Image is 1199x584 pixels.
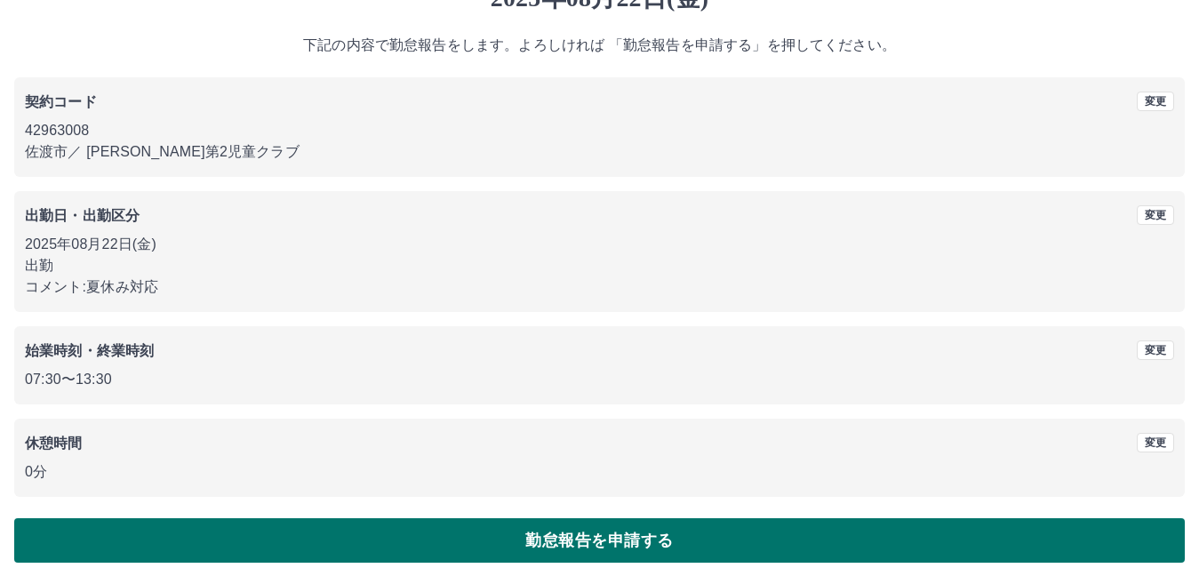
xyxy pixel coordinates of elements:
b: 休憩時間 [25,436,83,451]
p: 出勤 [25,255,1174,276]
b: 始業時刻・終業時刻 [25,343,154,358]
p: 下記の内容で勤怠報告をします。よろしければ 「勤怠報告を申請する」を押してください。 [14,35,1185,56]
button: 変更 [1137,340,1174,360]
p: 42963008 [25,120,1174,141]
b: 契約コード [25,94,97,109]
button: 変更 [1137,92,1174,111]
p: 07:30 〜 13:30 [25,369,1174,390]
button: 変更 [1137,433,1174,452]
button: 勤怠報告を申請する [14,518,1185,563]
p: 佐渡市 ／ [PERSON_NAME]第2児童クラブ [25,141,1174,163]
button: 変更 [1137,205,1174,225]
p: 2025年08月22日(金) [25,234,1174,255]
p: 0分 [25,461,1174,483]
p: コメント: 夏休み対応 [25,276,1174,298]
b: 出勤日・出勤区分 [25,208,140,223]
